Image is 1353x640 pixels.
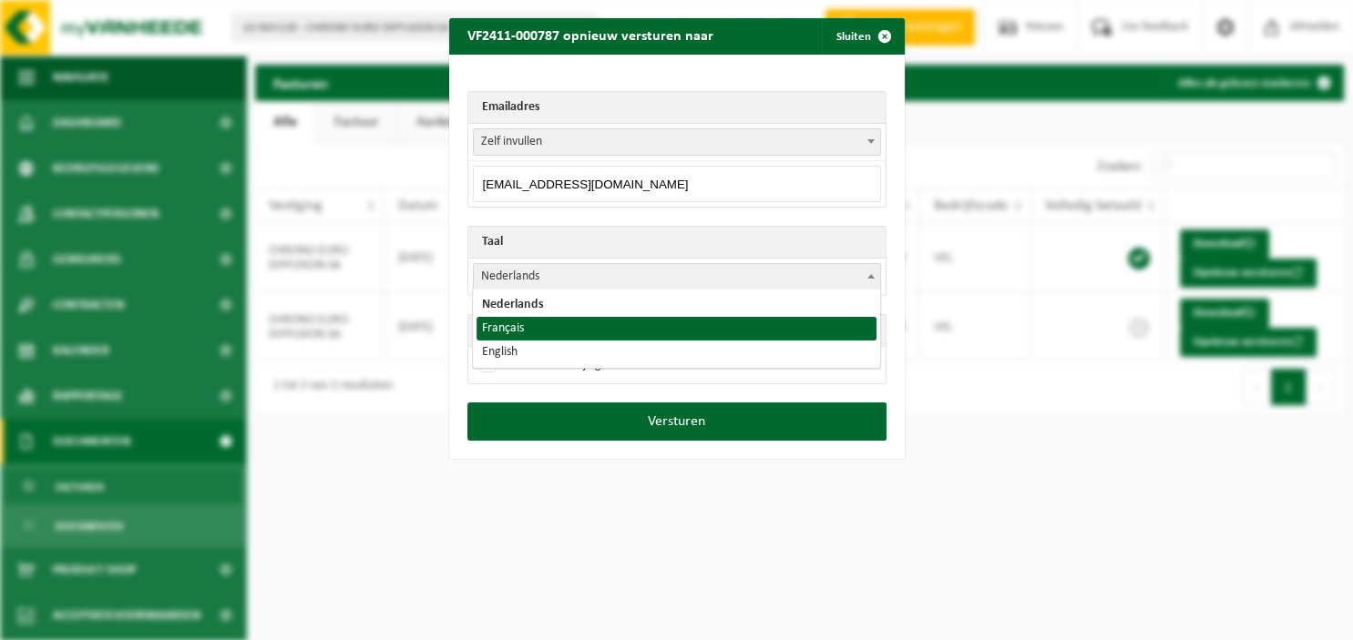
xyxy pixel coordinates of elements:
[473,128,881,156] span: Zelf invullen
[473,263,881,290] span: Nederlands
[474,129,880,155] span: Zelf invullen
[473,166,881,202] input: Emailadres
[468,92,886,124] th: Emailadres
[468,227,886,259] th: Taal
[477,340,876,364] li: English
[477,317,876,340] li: Français
[474,264,880,290] span: Nederlands
[468,315,886,347] th: Emailadres
[467,402,887,441] button: Versturen
[822,18,903,55] button: Sluiten
[477,293,876,317] li: Nederlands
[449,18,732,53] h2: VF2411-000787 opnieuw versturen naar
